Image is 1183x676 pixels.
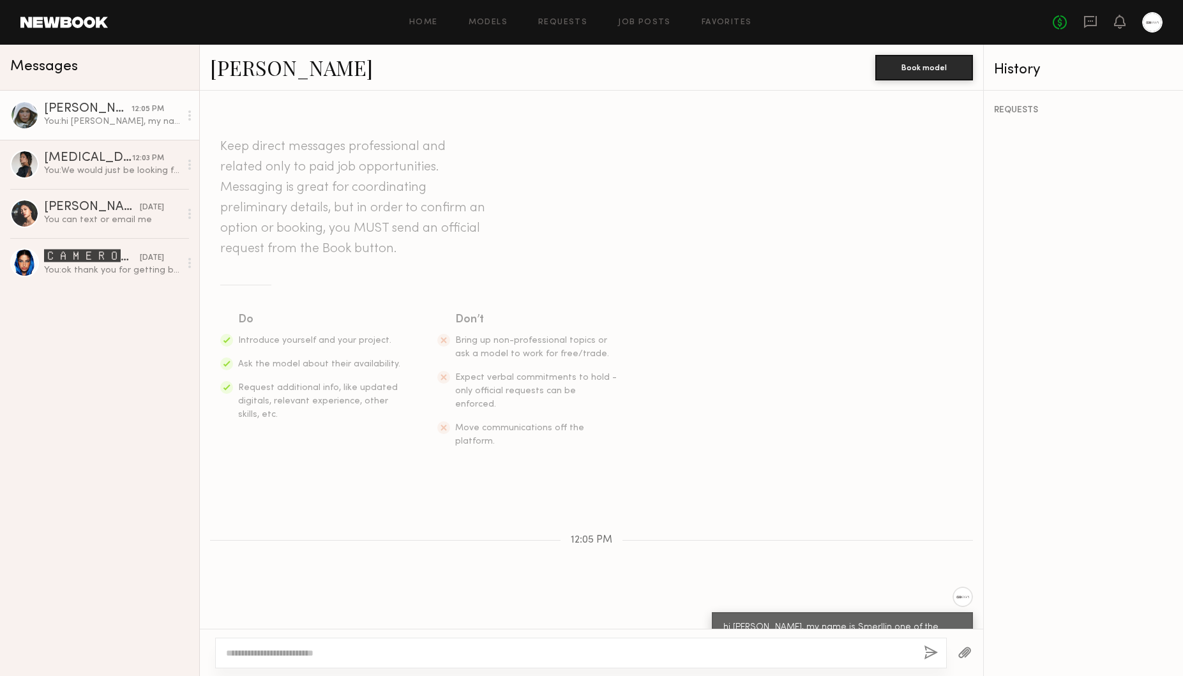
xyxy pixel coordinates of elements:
div: You: hi [PERSON_NAME], my name is Smerllin one of the owners of Oddenvy. we are looking for an in... [44,116,180,128]
span: Introduce yourself and your project. [238,336,391,345]
a: Requests [538,19,587,27]
span: Request additional info, like updated digitals, relevant experience, other skills, etc. [238,384,398,419]
div: REQUESTS [994,106,1173,115]
div: You: ok thank you for getting back to [GEOGRAPHIC_DATA]. If we decide to move the shoot date we m... [44,264,180,276]
span: Bring up non-professional topics or ask a model to work for free/trade. [455,336,609,358]
div: [PERSON_NAME] [44,201,140,214]
div: You: We would just be looking for a video showing different purses talking about our company for ... [44,165,180,177]
a: [PERSON_NAME] [210,54,373,81]
div: [MEDICAL_DATA][PERSON_NAME] [44,152,132,165]
div: History [994,63,1173,77]
div: You can text or email me [44,214,180,226]
a: Job Posts [618,19,671,27]
div: 12:03 PM [132,153,164,165]
div: [DATE] [140,202,164,214]
a: Home [409,19,438,27]
div: 🅲🅰🅼🅴🆁🅾🅽 🆂. [44,249,140,264]
div: Do [238,311,402,329]
span: Move communications off the platform. [455,424,584,446]
a: Models [469,19,508,27]
div: Don’t [455,311,619,329]
div: [PERSON_NAME] [44,103,132,116]
span: Ask the model about their availability. [238,360,400,368]
button: Book model [875,55,973,80]
header: Keep direct messages professional and related only to paid job opportunities. Messaging is great ... [220,137,488,259]
div: [DATE] [140,252,164,264]
a: Favorites [702,19,752,27]
span: Messages [10,59,78,74]
span: 12:05 PM [571,535,612,546]
span: Expect verbal commitments to hold - only official requests can be enforced. [455,373,617,409]
a: Book model [875,61,973,72]
div: 12:05 PM [132,103,164,116]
